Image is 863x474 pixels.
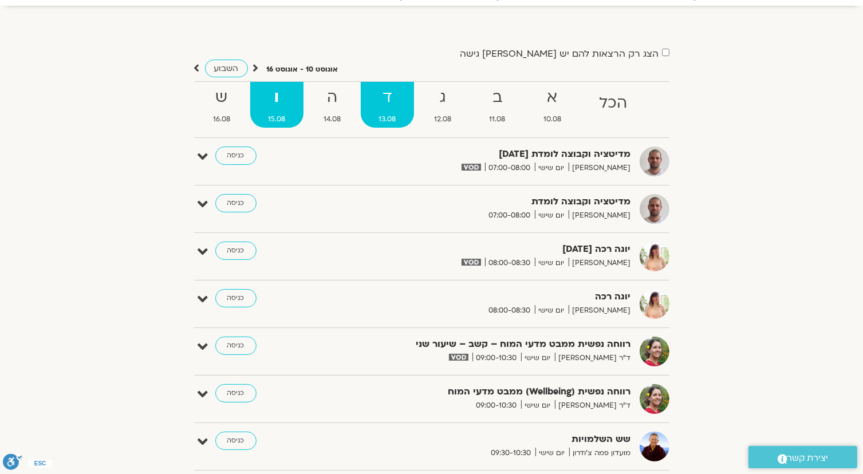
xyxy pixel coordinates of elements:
[569,305,631,317] span: [PERSON_NAME]
[214,63,239,74] span: השבוע
[569,162,631,174] span: [PERSON_NAME]
[472,400,521,412] span: 09:00-10:30
[195,113,249,125] span: 16.08
[215,194,257,212] a: כניסה
[462,259,480,266] img: vodicon
[350,432,631,447] strong: שש השלמויות
[215,242,257,260] a: כניסה
[569,257,631,269] span: [PERSON_NAME]
[555,400,631,412] span: ד"ר [PERSON_NAME]
[306,85,359,110] strong: ה
[485,210,535,222] span: 07:00-08:00
[449,354,468,361] img: vodicon
[250,85,304,110] strong: ו
[215,147,257,165] a: כניסה
[485,305,535,317] span: 08:00-08:30
[215,289,257,307] a: כניסה
[195,85,249,110] strong: ש
[205,60,248,77] a: השבוע
[555,352,631,364] span: ד"ר [PERSON_NAME]
[215,432,257,450] a: כניסה
[581,82,645,128] a: הכל
[472,352,521,364] span: 09:00-10:30
[535,257,569,269] span: יום שישי
[535,447,569,459] span: יום שישי
[215,337,257,355] a: כניסה
[526,113,580,125] span: 10.08
[535,305,569,317] span: יום שישי
[485,162,535,174] span: 07:00-08:00
[306,82,359,128] a: ה14.08
[306,113,359,125] span: 14.08
[267,64,338,76] p: אוגוסט 10 - אוגוסט 16
[416,82,470,128] a: ג12.08
[526,82,580,128] a: א10.08
[350,147,631,162] strong: מדיטציה וקבוצה לומדת [DATE]
[485,257,535,269] span: 08:00-08:30
[250,82,304,128] a: ו15.08
[350,242,631,257] strong: יוגה רכה [DATE]
[215,384,257,402] a: כניסה
[195,82,249,128] a: ש16.08
[361,85,414,110] strong: ד
[521,400,555,412] span: יום שישי
[569,447,631,459] span: מועדון פמה צ'ודרון
[350,337,631,352] strong: רווחה נפשית ממבט מדעי המוח – קשב – שיעור שני
[361,113,414,125] span: 13.08
[487,447,535,459] span: 09:30-10:30
[569,210,631,222] span: [PERSON_NAME]
[535,162,569,174] span: יום שישי
[416,113,470,125] span: 12.08
[581,90,645,116] strong: הכל
[250,113,304,125] span: 15.08
[350,194,631,210] strong: מדיטציה וקבוצה לומדת
[460,49,659,59] label: הצג רק הרצאות להם יש [PERSON_NAME] גישה
[787,451,829,466] span: יצירת קשר
[350,384,631,400] strong: רווחה נפשית (Wellbeing) ממבט מדעי המוח
[416,85,470,110] strong: ג
[535,210,569,222] span: יום שישי
[471,82,523,128] a: ב11.08
[350,289,631,305] strong: יוגה רכה
[526,85,580,110] strong: א
[471,85,523,110] strong: ב
[748,446,857,468] a: יצירת קשר
[462,164,480,171] img: vodicon
[521,352,555,364] span: יום שישי
[361,82,414,128] a: ד13.08
[471,113,523,125] span: 11.08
